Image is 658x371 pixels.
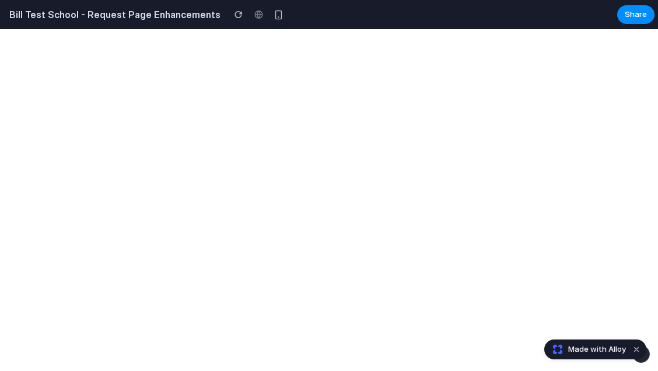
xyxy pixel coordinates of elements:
[5,8,220,22] h2: Bill Test School - Request Page Enhancements
[629,342,643,356] button: Dismiss watermark
[617,5,654,24] button: Share
[568,344,626,355] span: Made with Alloy
[625,9,647,20] span: Share
[545,344,627,355] a: Made with Alloy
